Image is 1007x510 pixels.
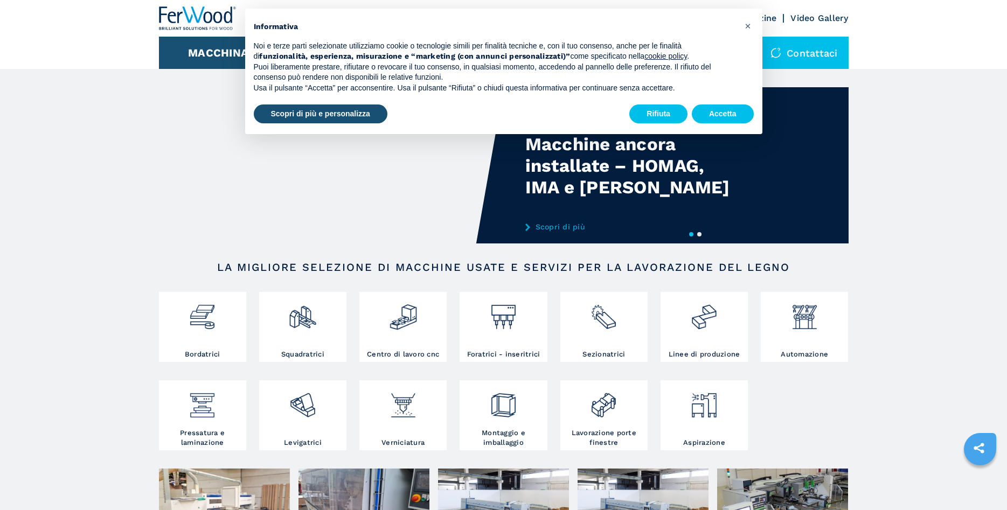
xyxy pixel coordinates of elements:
[629,104,687,124] button: Rifiuta
[159,6,237,30] img: Ferwood
[589,295,618,331] img: sezionatrici_2.png
[162,428,244,448] h3: Pressatura e laminazione
[790,13,848,23] a: Video Gallery
[697,232,702,236] button: 2
[259,292,346,362] a: Squadratrici
[259,52,570,60] strong: funzionalità, esperienza, misurazione e “marketing (con annunci personalizzati)”
[761,292,848,362] a: Automazione
[288,295,317,331] img: squadratrici_2.png
[560,292,648,362] a: Sezionatrici
[790,295,819,331] img: automazione.png
[489,295,518,331] img: foratrici_inseritrici_2.png
[690,295,718,331] img: linee_di_produzione_2.png
[690,383,718,420] img: aspirazione_1.png
[193,261,814,274] h2: LA MIGLIORE SELEZIONE DI MACCHINE USATE E SERVIZI PER LA LAVORAZIONE DEL LEGNO
[692,104,754,124] button: Accetta
[288,383,317,420] img: levigatrici_2.png
[159,292,246,362] a: Bordatrici
[254,62,737,83] p: Puoi liberamente prestare, rifiutare o revocare il tuo consenso, in qualsiasi momento, accedendo ...
[460,292,547,362] a: Foratrici - inseritrici
[689,232,693,236] button: 1
[462,428,544,448] h3: Montaggio e imballaggio
[489,383,518,420] img: montaggio_imballaggio_2.png
[159,87,504,243] video: Your browser does not support the video tag.
[460,380,547,450] a: Montaggio e imballaggio
[770,47,781,58] img: Contattaci
[284,438,322,448] h3: Levigatrici
[582,350,625,359] h3: Sezionatrici
[381,438,425,448] h3: Verniciatura
[661,292,748,362] a: Linee di produzione
[188,295,217,331] img: bordatrici_1.png
[560,380,648,450] a: Lavorazione porte finestre
[389,295,418,331] img: centro_di_lavoro_cnc_2.png
[644,52,687,60] a: cookie policy
[254,22,737,32] h2: Informativa
[159,380,246,450] a: Pressatura e laminazione
[683,438,725,448] h3: Aspirazione
[661,380,748,450] a: Aspirazione
[188,383,217,420] img: pressa-strettoia.png
[589,383,618,420] img: lavorazione_porte_finestre_2.png
[259,380,346,450] a: Levigatrici
[669,350,740,359] h3: Linee di produzione
[185,350,220,359] h3: Bordatrici
[254,41,737,62] p: Noi e terze parti selezionate utilizziamo cookie o tecnologie simili per finalità tecniche e, con...
[563,428,645,448] h3: Lavorazione porte finestre
[745,19,751,32] span: ×
[740,17,757,34] button: Chiudi questa informativa
[254,104,387,124] button: Scopri di più e personalizza
[467,350,540,359] h3: Foratrici - inseritrici
[359,380,447,450] a: Verniciatura
[760,37,849,69] div: Contattaci
[359,292,447,362] a: Centro di lavoro cnc
[254,83,737,94] p: Usa il pulsante “Accetta” per acconsentire. Usa il pulsante “Rifiuta” o chiudi questa informativa...
[781,350,828,359] h3: Automazione
[525,222,737,231] a: Scopri di più
[188,46,260,59] button: Macchinari
[367,350,439,359] h3: Centro di lavoro cnc
[389,383,418,420] img: verniciatura_1.png
[281,350,324,359] h3: Squadratrici
[966,435,992,462] a: sharethis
